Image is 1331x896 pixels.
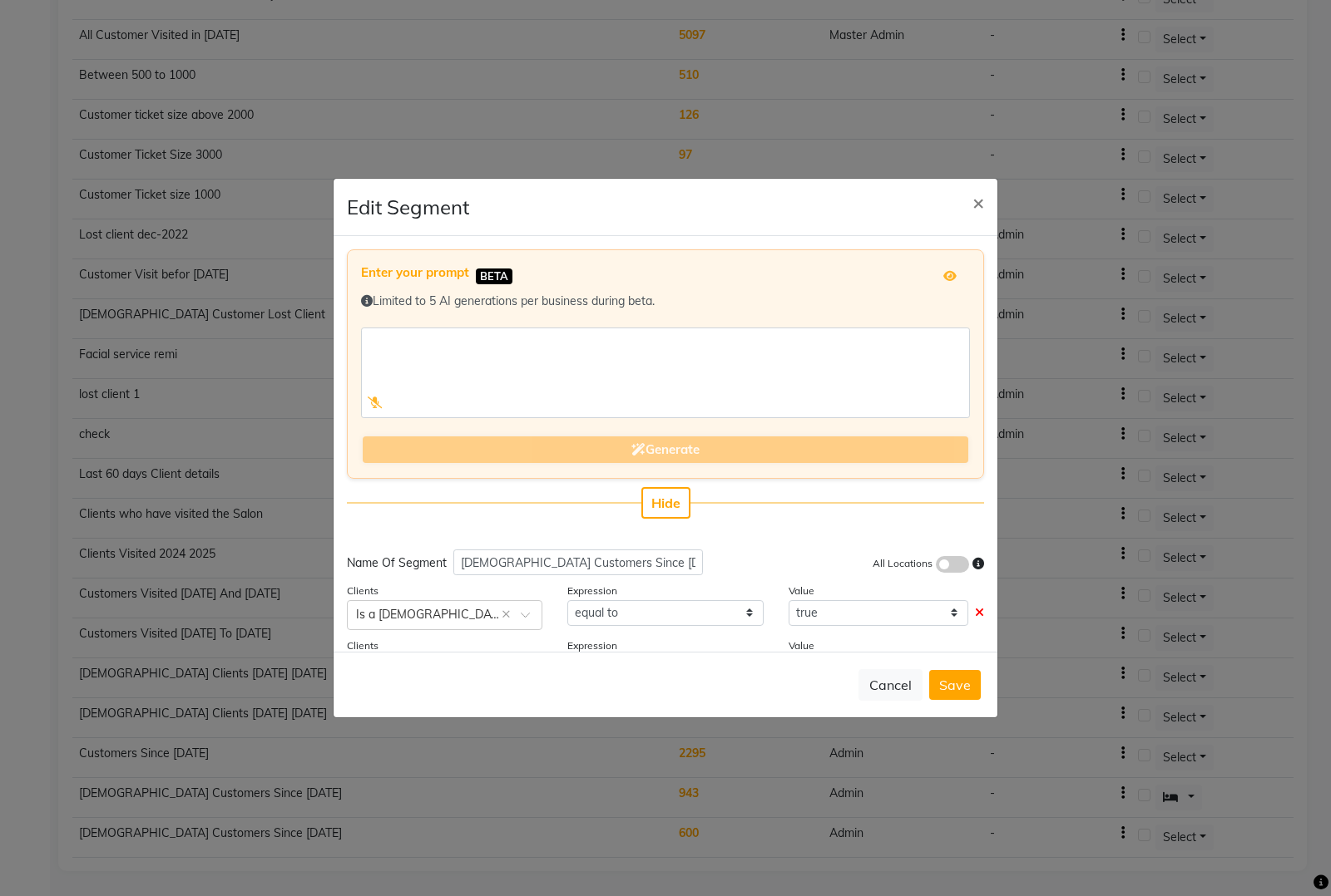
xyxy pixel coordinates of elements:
div: Limited to 5 AI generations per business during beta. [361,293,970,310]
label: Clients [347,638,379,653]
button: Save [929,670,981,700]
span: Hide [651,495,680,511]
label: Value [789,583,814,598]
h4: Edit Segment [347,192,469,222]
span: × [972,190,984,214]
span: BETA [476,268,512,284]
label: Expression [567,638,617,653]
div: Name Of Segment [347,554,447,572]
label: Enter your prompt [361,263,469,283]
button: Cancel [858,669,923,701]
span: Clear all [502,606,516,623]
label: All Locations [873,556,933,571]
label: Clients [347,583,379,598]
label: Expression [567,583,617,598]
button: Close [959,179,997,225]
button: Hide [641,487,690,519]
label: Value [789,638,814,653]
